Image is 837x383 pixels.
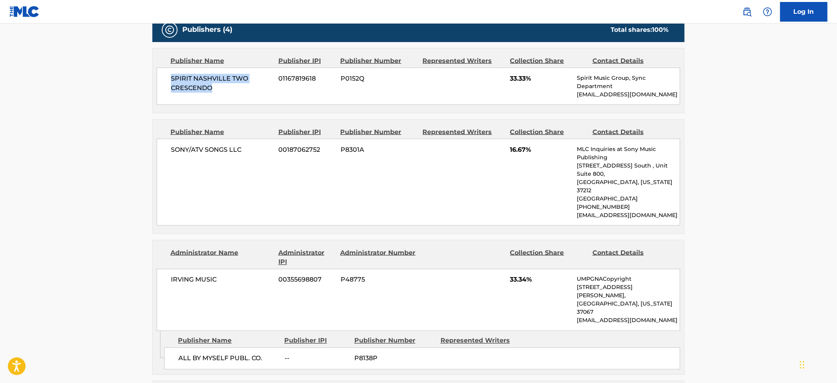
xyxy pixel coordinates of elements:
[278,56,334,66] div: Publisher IPI
[593,127,669,137] div: Contact Details
[279,74,335,83] span: 01167819618
[577,195,680,203] p: [GEOGRAPHIC_DATA]
[510,145,571,155] span: 16.67%
[171,145,273,155] span: SONY/ATV SONGS LLC
[171,275,273,285] span: IRVING MUSIC
[577,275,680,284] p: UMPGNACopyright
[278,127,334,137] div: Publisher IPI
[510,127,587,137] div: Collection Share
[182,25,232,34] h5: Publishers (4)
[577,90,680,99] p: [EMAIL_ADDRESS][DOMAIN_NAME]
[577,300,680,317] p: [GEOGRAPHIC_DATA], [US_STATE] 37067
[341,145,417,155] span: P8301A
[743,7,752,17] img: search
[611,25,669,35] div: Total shares:
[423,127,504,137] div: Represented Writers
[763,7,772,17] img: help
[577,317,680,325] p: [EMAIL_ADDRESS][DOMAIN_NAME]
[577,74,680,90] p: Spirit Music Group, Sync Department
[165,25,174,35] img: Publishers
[170,127,272,137] div: Publisher Name
[577,162,680,178] p: [STREET_ADDRESS] South , Unit Suite 800,
[171,74,273,93] span: SPIRIT NASHVILLE TWO CRESCENDO
[9,6,40,17] img: MLC Logo
[178,336,278,346] div: Publisher Name
[780,2,828,22] a: Log In
[170,248,272,267] div: Administrator Name
[577,203,680,211] p: [PHONE_NUMBER]
[178,354,279,363] span: ALL BY MYSELF PUBL. CO.
[354,336,435,346] div: Publisher Number
[278,248,334,267] div: Administrator IPI
[593,56,669,66] div: Contact Details
[340,127,417,137] div: Publisher Number
[341,74,417,83] span: P0152Q
[284,336,348,346] div: Publisher IPI
[341,275,417,285] span: P48775
[798,345,837,383] iframe: Chat Widget
[285,354,348,363] span: --
[652,26,669,33] span: 100 %
[739,4,755,20] a: Public Search
[577,145,680,162] p: MLC Inquiries at Sony Music Publishing
[510,275,571,285] span: 33.34%
[510,248,587,267] div: Collection Share
[340,56,417,66] div: Publisher Number
[577,284,680,300] p: [STREET_ADDRESS][PERSON_NAME],
[279,145,335,155] span: 00187062752
[510,56,587,66] div: Collection Share
[423,56,504,66] div: Represented Writers
[760,4,776,20] div: Help
[593,248,669,267] div: Contact Details
[354,354,435,363] span: P8138P
[170,56,272,66] div: Publisher Name
[340,248,417,267] div: Administrator Number
[441,336,521,346] div: Represented Writers
[279,275,335,285] span: 00355698807
[577,178,680,195] p: [GEOGRAPHIC_DATA], [US_STATE] 37212
[800,353,805,377] div: Drag
[577,211,680,219] p: [EMAIL_ADDRESS][DOMAIN_NAME]
[510,74,571,83] span: 33.33%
